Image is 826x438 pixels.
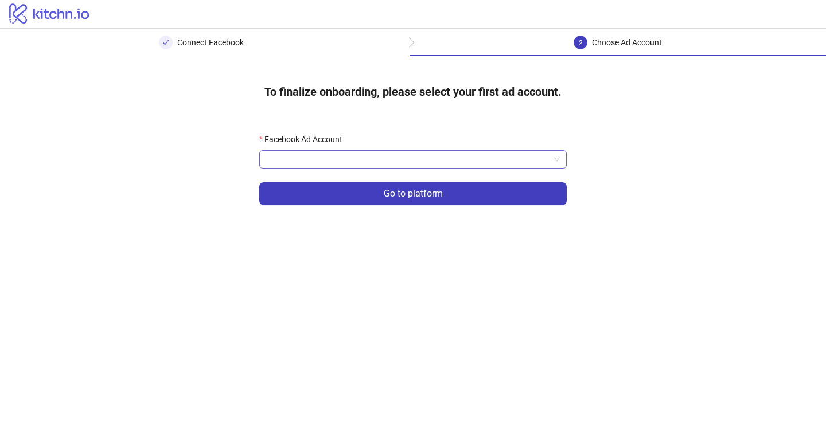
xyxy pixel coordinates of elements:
span: 2 [579,39,583,47]
div: Choose Ad Account [592,36,662,49]
div: Connect Facebook [177,36,244,49]
span: Go to platform [384,189,443,199]
button: Go to platform [259,182,567,205]
span: check [162,39,169,46]
label: Facebook Ad Account [259,133,350,146]
input: Facebook Ad Account [266,151,550,168]
h4: To finalize onboarding, please select your first ad account. [246,75,580,109]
